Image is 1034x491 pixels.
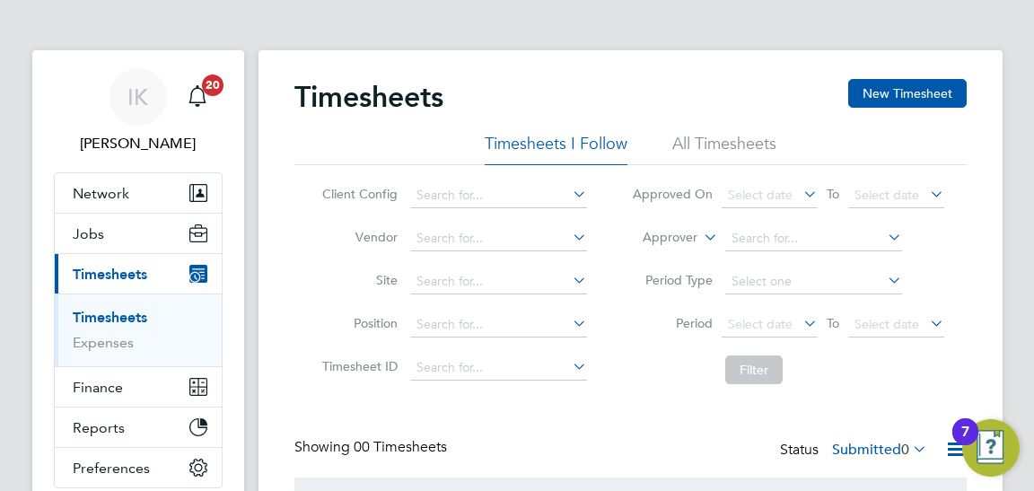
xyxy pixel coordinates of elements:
[73,460,150,477] span: Preferences
[202,75,223,96] span: 20
[180,68,215,126] a: 20
[73,225,104,242] span: Jobs
[55,294,222,366] div: Timesheets
[632,272,713,288] label: Period Type
[55,173,222,213] button: Network
[725,226,902,251] input: Search for...
[73,266,147,283] span: Timesheets
[485,133,627,165] li: Timesheets I Follow
[410,183,587,208] input: Search for...
[317,315,398,331] label: Position
[410,226,587,251] input: Search for...
[55,408,222,447] button: Reports
[73,379,123,396] span: Finance
[728,187,793,203] span: Select date
[73,309,147,326] a: Timesheets
[317,229,398,245] label: Vendor
[854,316,919,332] span: Select date
[55,254,222,294] button: Timesheets
[854,187,919,203] span: Select date
[901,441,909,459] span: 0
[55,367,222,407] button: Finance
[725,355,783,384] button: Filter
[632,186,713,202] label: Approved On
[73,334,134,351] a: Expenses
[354,438,447,456] span: 00 Timesheets
[617,229,697,247] label: Approver
[961,432,969,455] div: 7
[410,269,587,294] input: Search for...
[962,419,1020,477] button: Open Resource Center, 7 new notifications
[73,419,125,436] span: Reports
[127,85,148,109] span: IK
[55,448,222,487] button: Preferences
[73,185,129,202] span: Network
[317,358,398,374] label: Timesheet ID
[54,68,223,154] a: IK[PERSON_NAME]
[821,182,845,206] span: To
[672,133,776,165] li: All Timesheets
[55,214,222,253] button: Jobs
[821,311,845,335] span: To
[848,79,967,108] button: New Timesheet
[317,272,398,288] label: Site
[832,441,927,459] label: Submitted
[410,355,587,381] input: Search for...
[410,312,587,338] input: Search for...
[294,79,443,115] h2: Timesheets
[780,438,931,463] div: Status
[728,316,793,332] span: Select date
[632,315,713,331] label: Period
[294,438,451,457] div: Showing
[54,133,223,154] span: Ivona Kucharska
[725,269,902,294] input: Select one
[317,186,398,202] label: Client Config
